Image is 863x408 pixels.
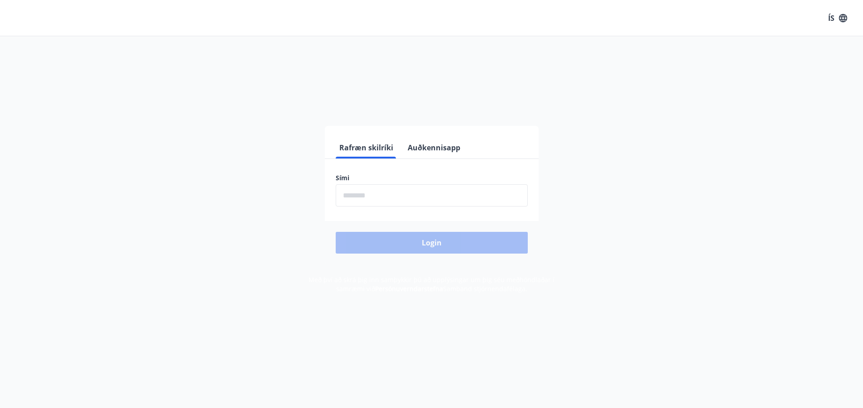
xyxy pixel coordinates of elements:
a: Persónuverndarstefna [375,284,443,293]
label: Sími [336,173,528,182]
span: Með því að skrá þig inn samþykkir þú að upplýsingar um þig séu meðhöndlaðar í samræmi við Samband... [309,275,554,293]
button: ÍS [823,10,852,26]
span: Vinsamlegast skráðu þig inn með rafrænum skilríkjum eða Auðkennisappi. [289,96,574,107]
h1: Félagavefur, Samband stjórnendafélaga [116,54,747,89]
button: Auðkennisapp [404,137,464,158]
button: Rafræn skilríki [336,137,397,158]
